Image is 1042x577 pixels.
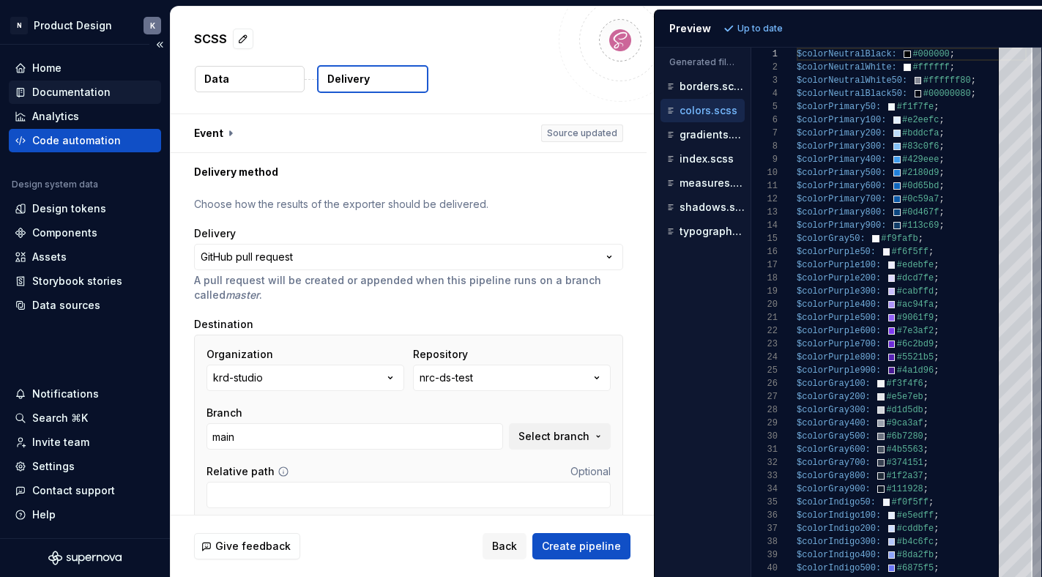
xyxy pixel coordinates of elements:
[918,234,923,244] span: ;
[751,74,778,87] div: 3
[9,105,161,128] a: Analytics
[934,313,939,323] span: ;
[929,497,934,507] span: ;
[797,273,881,283] span: $colorPurple200:
[32,61,62,75] div: Home
[751,456,778,469] div: 32
[939,181,945,191] span: ;
[797,379,871,389] span: $colorGray100:
[751,153,778,166] div: 9
[887,431,923,442] span: #6b7280
[751,87,778,100] div: 4
[797,181,886,191] span: $colorPrimary600:
[923,75,971,86] span: #ffffff80
[32,85,111,100] div: Documentation
[206,423,503,450] input: Enter a branch name or select a branch
[9,245,161,269] a: Assets
[797,247,876,257] span: $colorPurple50:
[797,524,881,534] span: $colorIndigo200:
[32,133,121,148] div: Code automation
[897,326,934,336] span: #7e3af2
[881,234,918,244] span: #f9fafb
[887,392,923,402] span: #e5e7eb
[797,141,886,152] span: $colorPrimary300:
[897,286,934,297] span: #cabffd
[923,89,971,99] span: #00000080
[797,510,881,521] span: $colorIndigo100:
[9,455,161,478] a: Settings
[797,89,907,99] span: $colorNeutralBlack50:
[797,207,886,217] span: $colorPrimary800:
[923,392,929,402] span: ;
[797,418,871,428] span: $colorGray400:
[509,423,611,450] button: Select branch
[897,550,934,560] span: #8da2fb
[897,365,934,376] span: #4a1d96
[797,458,871,468] span: $colorGray700:
[797,49,897,59] span: $colorNeutralBlack:
[897,260,934,270] span: #edebfe
[797,155,886,165] span: $colorPrimary400:
[9,56,161,80] a: Home
[797,339,881,349] span: $colorPurple700:
[206,464,275,479] label: Relative path
[32,435,89,450] div: Invite team
[939,207,945,217] span: ;
[934,102,939,112] span: ;
[751,390,778,403] div: 27
[32,483,115,498] div: Contact support
[751,311,778,324] div: 21
[204,72,229,86] p: Data
[902,207,939,217] span: #0d467f
[797,352,881,362] span: $colorPurple800:
[939,155,945,165] span: ;
[797,260,881,270] span: $colorPurple100:
[206,347,273,362] label: Organization
[751,509,778,522] div: 36
[751,430,778,443] div: 30
[32,201,106,216] div: Design tokens
[751,417,778,430] div: 29
[32,387,99,401] div: Notifications
[751,496,778,509] div: 35
[32,459,75,474] div: Settings
[32,411,88,425] div: Search ⌘K
[971,89,976,99] span: ;
[751,113,778,127] div: 6
[923,418,929,428] span: ;
[660,175,745,191] button: measures.scss
[797,365,881,376] span: $colorPurple900:
[150,20,155,31] div: K
[751,100,778,113] div: 5
[751,245,778,258] div: 16
[751,48,778,61] div: 1
[902,194,939,204] span: #0c59a7
[797,234,866,244] span: $colorGray50:
[934,524,939,534] span: ;
[317,65,428,93] button: Delivery
[797,484,871,494] span: $colorGray900:
[660,151,745,167] button: index.scss
[483,533,526,559] button: Back
[32,274,122,288] div: Storybook stories
[797,299,881,310] span: $colorPurple400:
[797,444,871,455] span: $colorGray600:
[797,194,886,204] span: $colorPrimary700:
[570,465,611,477] span: Optional
[413,365,611,391] button: nrc-ds-test
[797,168,886,178] span: $colorPrimary500:
[797,431,871,442] span: $colorGray500:
[902,115,939,125] span: #e2eefc
[751,324,778,338] div: 22
[797,471,871,481] span: $colorGray800:
[751,338,778,351] div: 23
[194,317,253,332] label: Destination
[669,21,711,36] div: Preview
[751,443,778,456] div: 31
[10,17,28,34] div: N
[923,405,929,415] span: ;
[934,326,939,336] span: ;
[680,226,745,237] p: typography.scss
[923,444,929,455] span: ;
[934,273,939,283] span: ;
